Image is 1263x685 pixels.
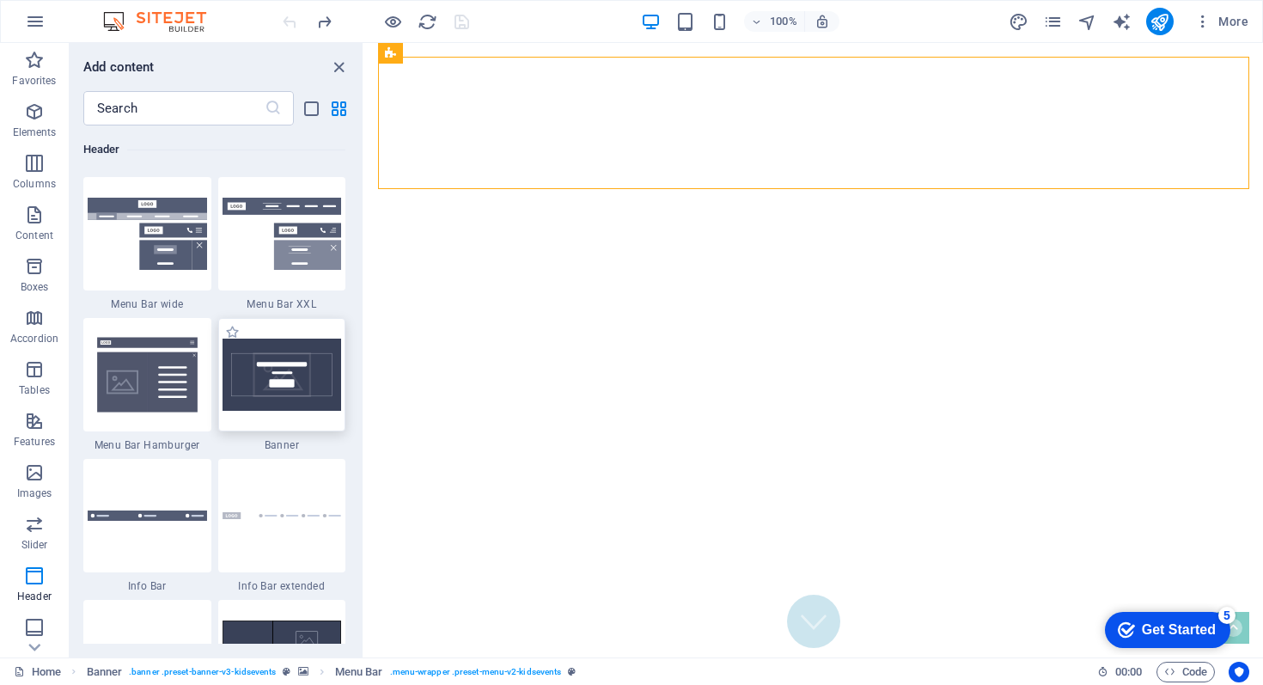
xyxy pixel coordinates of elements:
span: 00 00 [1115,662,1142,682]
button: list-view [301,98,321,119]
i: Pages (Ctrl+Alt+S) [1043,12,1063,32]
i: Publish [1150,12,1169,32]
button: Code [1156,662,1215,682]
div: Info Bar [83,459,211,593]
p: Columns [13,177,56,191]
p: Content [15,229,53,242]
span: Info Bar [83,579,211,593]
img: menu-bar-xxl.svg [223,198,342,270]
div: Menu Bar XXL [218,177,346,311]
span: . banner .preset-banner-v3-kidsevents [129,662,276,682]
button: text_generator [1112,11,1132,32]
span: Menu Bar XXL [218,297,346,311]
i: Redo: Add element (Ctrl+Y, ⌘+Y) [314,12,334,32]
div: Banner [218,318,346,452]
button: publish [1146,8,1174,35]
h6: Session time [1097,662,1143,682]
img: info-bar-extended.svg [223,512,342,520]
span: Banner [218,438,346,452]
span: Click to select. Double-click to edit [335,662,383,682]
p: Tables [19,383,50,397]
img: menu-bar-wide.svg [88,198,207,270]
p: Elements [13,125,57,139]
i: Reload page [418,12,437,32]
i: This element contains a background [298,667,308,676]
span: More [1194,13,1248,30]
button: pages [1043,11,1064,32]
img: Thumbnail-menu-bar-hamburger.svg [88,335,207,414]
i: Design (Ctrl+Alt+Y) [1009,12,1028,32]
button: Click here to leave preview mode and continue editing [382,11,403,32]
button: reload [417,11,437,32]
button: More [1187,8,1255,35]
span: Menu Bar wide [83,297,211,311]
i: This element is a customizable preset [283,667,290,676]
p: Accordion [10,332,58,346]
a: Click to cancel selection. Double-click to open Pages [14,662,61,682]
button: grid-view [328,98,349,119]
nav: breadcrumb [87,662,577,682]
button: 100% [744,11,805,32]
img: banner.svg [223,339,342,411]
button: design [1009,11,1029,32]
button: redo [314,11,334,32]
div: Menu Bar Hamburger [83,318,211,452]
p: Images [17,486,52,500]
span: Add to favorites [225,325,240,339]
div: Info Bar extended [218,459,346,593]
input: Search [83,91,265,125]
h6: 100% [770,11,797,32]
img: Editor Logo [99,11,228,32]
button: close panel [328,57,349,77]
span: . menu-wrapper .preset-menu-v2-kidsevents [390,662,562,682]
span: Code [1164,662,1207,682]
span: Menu Bar Hamburger [83,438,211,452]
p: Boxes [21,280,49,294]
span: Info Bar extended [218,579,346,593]
h6: Add content [83,57,155,77]
i: This element is a customizable preset [568,667,576,676]
i: On resize automatically adjust zoom level to fit chosen device. [815,14,830,29]
button: navigator [1077,11,1098,32]
p: Features [14,435,55,449]
span: Click to select. Double-click to edit [87,662,123,682]
div: Get Started [51,19,125,34]
p: Favorites [12,74,56,88]
img: info-bar.svg [88,511,207,521]
div: 5 [127,3,144,21]
h6: Header [83,139,345,160]
button: Usercentrics [1229,662,1249,682]
i: Navigator [1077,12,1097,32]
p: Header [17,590,52,603]
span: : [1127,665,1130,678]
p: Slider [21,538,48,552]
div: Get Started 5 items remaining, 0% complete [14,9,139,45]
div: Menu Bar wide [83,177,211,311]
i: AI Writer [1112,12,1132,32]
